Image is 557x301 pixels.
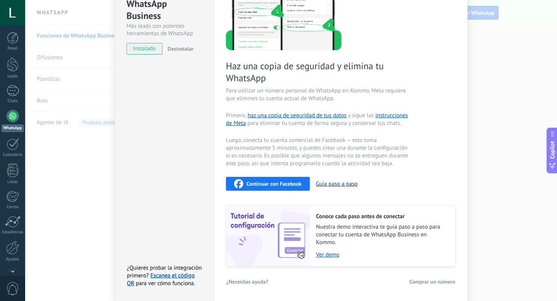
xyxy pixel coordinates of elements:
[226,112,410,127] span: Primero, y sigue las para eliminar tu cuenta de forma segura y conservar tus chats.
[409,276,456,287] button: Comprar un número
[2,257,24,262] div: Ajustes
[226,177,310,191] button: Continuar con Facebook
[316,223,448,246] span: Nuestra demo interactiva te guía paso a paso para conectar tu cuenta de WhatsApp Business en Kommo.
[164,43,193,55] button: Desinstalar
[2,205,24,210] div: Correo
[246,181,302,186] span: Continuar con Facebook
[2,230,24,235] div: Estadísticas
[226,276,269,287] button: ¿Necesitas ayuda?
[2,152,24,157] div: Calendario
[316,213,448,220] h2: Conoce cada paso antes de conectar
[127,43,162,55] span: instalado
[126,22,203,37] div: Más leads con potentes herramientas de WhatsApp
[136,280,195,287] span: para ver cómo funciona.
[226,137,410,168] span: Luego, conecta tu cuenta comercial de Facebook — esto toma aproximadamente 5 minutos, y puedes cr...
[226,112,408,127] a: instrucciones de Meta
[2,180,24,185] div: Listas
[316,180,358,188] button: Guía paso a paso
[2,46,24,51] div: Panel
[316,251,448,258] a: Ver demo
[127,272,195,287] a: Escanea el código QR
[409,279,455,284] span: Comprar un número
[2,125,24,132] div: WhatsApp
[248,112,347,119] a: haz una copia de seguridad de tus datos
[127,264,202,279] span: ¿Quieres probar la integración primero?
[226,87,410,103] span: Para utilizar un número personal de WhatsApp en Kommo, Meta requiere que elimines tu cuenta actua...
[167,45,193,52] span: Desinstalar
[2,99,24,104] div: Chats
[2,74,24,79] div: Leads
[548,141,556,159] span: Copilot
[226,60,410,84] span: Haz una copia de seguridad y elimina tu WhatsApp
[226,279,268,284] span: ¿Necesitas ayuda?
